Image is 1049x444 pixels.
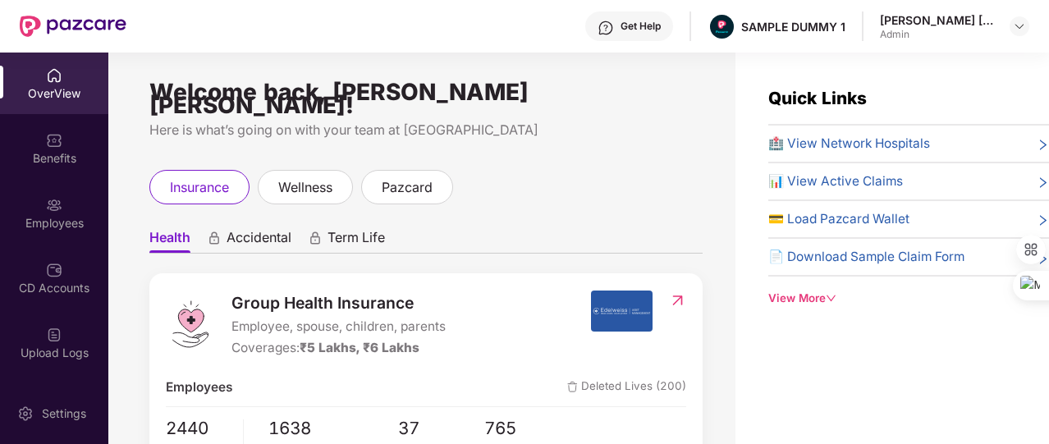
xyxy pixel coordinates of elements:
span: 765 [484,415,571,442]
div: [PERSON_NAME] [PERSON_NAME] [880,12,995,28]
span: Group Health Insurance [231,291,446,315]
img: svg+xml;base64,PHN2ZyBpZD0iSG9tZSIgeG1sbnM9Imh0dHA6Ly93d3cudzMub3JnLzIwMDAvc3ZnIiB3aWR0aD0iMjAiIG... [46,67,62,84]
span: ₹5 Lakhs, ₹6 Lakhs [300,340,419,355]
img: svg+xml;base64,PHN2ZyBpZD0iQmVuZWZpdHMiIHhtbG5zPSJodHRwOi8vd3d3LnczLm9yZy8yMDAwL3N2ZyIgd2lkdGg9Ij... [46,132,62,149]
span: 💳 Load Pazcard Wallet [768,209,909,229]
div: animation [308,231,323,245]
div: Welcome back, [PERSON_NAME] [PERSON_NAME]! [149,85,703,112]
span: right [1037,137,1049,153]
img: svg+xml;base64,PHN2ZyBpZD0iSGVscC0zMngzMiIgeG1sbnM9Imh0dHA6Ly93d3cudzMub3JnLzIwMDAvc3ZnIiB3aWR0aD... [598,20,614,36]
span: right [1037,175,1049,191]
span: wellness [278,177,332,198]
img: svg+xml;base64,PHN2ZyBpZD0iU2V0dGluZy0yMHgyMCIgeG1sbnM9Imh0dHA6Ly93d3cudzMub3JnLzIwMDAvc3ZnIiB3aW... [17,405,34,422]
div: Admin [880,28,995,41]
span: pazcard [382,177,433,198]
span: 2440 [166,415,231,442]
img: Pazcare_Alternative_logo-01-01.png [710,15,734,39]
div: animation [207,231,222,245]
span: Term Life [328,229,385,253]
img: deleteIcon [567,382,578,392]
span: 37 [398,415,485,442]
img: logo [166,300,215,349]
span: down [826,293,836,304]
span: Deleted Lives (200) [567,378,686,397]
img: RedirectIcon [669,292,686,309]
span: Health [149,229,190,253]
span: 📄 Download Sample Claim Form [768,247,964,267]
span: Quick Links [768,88,867,108]
div: Settings [37,405,91,422]
img: New Pazcare Logo [20,16,126,37]
div: SAMPLE DUMMY 1 [741,19,845,34]
span: Employee, spouse, children, parents [231,317,446,336]
div: Here is what’s going on with your team at [GEOGRAPHIC_DATA] [149,120,703,140]
span: 1638 [268,415,398,442]
span: Accidental [227,229,291,253]
span: Employees [166,378,232,397]
div: View More [768,290,1049,307]
img: svg+xml;base64,PHN2ZyBpZD0iQ0RfQWNjb3VudHMiIGRhdGEtbmFtZT0iQ0QgQWNjb3VudHMiIHhtbG5zPSJodHRwOi8vd3... [46,262,62,278]
img: svg+xml;base64,PHN2ZyBpZD0iVXBsb2FkX0xvZ3MiIGRhdGEtbmFtZT0iVXBsb2FkIExvZ3MiIHhtbG5zPSJodHRwOi8vd3... [46,327,62,343]
span: insurance [170,177,229,198]
span: 📊 View Active Claims [768,172,903,191]
img: insurerIcon [591,291,653,332]
img: svg+xml;base64,PHN2ZyBpZD0iRHJvcGRvd24tMzJ4MzIiIHhtbG5zPSJodHRwOi8vd3d3LnczLm9yZy8yMDAwL3N2ZyIgd2... [1013,20,1026,33]
span: 🏥 View Network Hospitals [768,134,930,153]
div: Get Help [621,20,661,33]
div: Coverages: [231,338,446,358]
img: svg+xml;base64,PHN2ZyBpZD0iRW1wbG95ZWVzIiB4bWxucz0iaHR0cDovL3d3dy53My5vcmcvMjAwMC9zdmciIHdpZHRoPS... [46,197,62,213]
